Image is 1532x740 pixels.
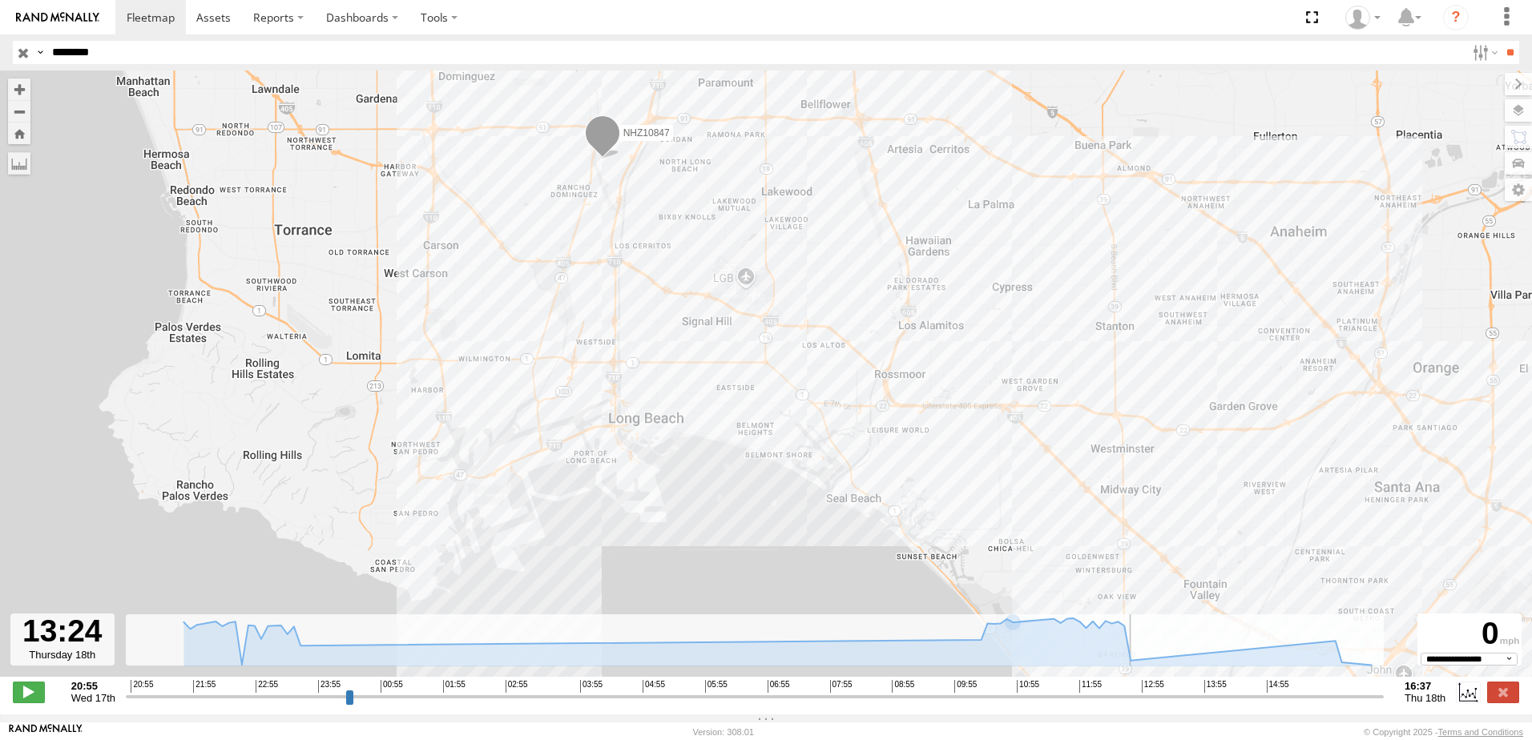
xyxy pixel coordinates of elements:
[580,680,603,693] span: 03:55
[705,680,728,693] span: 05:55
[193,680,216,693] span: 21:55
[1420,616,1519,653] div: 0
[1405,692,1445,704] span: Thu 18th Sep 2025
[131,680,153,693] span: 20:55
[1142,680,1164,693] span: 12:55
[1505,179,1532,201] label: Map Settings
[8,152,30,175] label: Measure
[16,12,99,23] img: rand-logo.svg
[830,680,853,693] span: 07:55
[643,680,665,693] span: 04:55
[1017,680,1039,693] span: 10:55
[256,680,278,693] span: 22:55
[71,692,115,704] span: Wed 17th Sep 2025
[1443,5,1469,30] i: ?
[1340,6,1386,30] div: Zulema McIntosch
[1466,41,1501,64] label: Search Filter Options
[8,78,30,100] button: Zoom in
[1487,682,1519,702] label: Close
[768,680,790,693] span: 06:55
[623,127,670,139] span: NHZ10847
[1079,680,1102,693] span: 11:55
[9,724,83,740] a: Visit our Website
[34,41,46,64] label: Search Query
[443,680,466,693] span: 01:55
[1267,680,1289,693] span: 14:55
[8,100,30,123] button: Zoom out
[954,680,977,693] span: 09:55
[381,680,403,693] span: 00:55
[892,680,914,693] span: 08:55
[1204,680,1227,693] span: 13:55
[8,123,30,144] button: Zoom Home
[13,682,45,702] label: Play/Stop
[318,680,341,693] span: 23:55
[1405,680,1445,692] strong: 16:37
[1364,727,1523,737] div: © Copyright 2025 -
[71,680,115,692] strong: 20:55
[1438,727,1523,737] a: Terms and Conditions
[693,727,754,737] div: Version: 308.01
[506,680,528,693] span: 02:55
